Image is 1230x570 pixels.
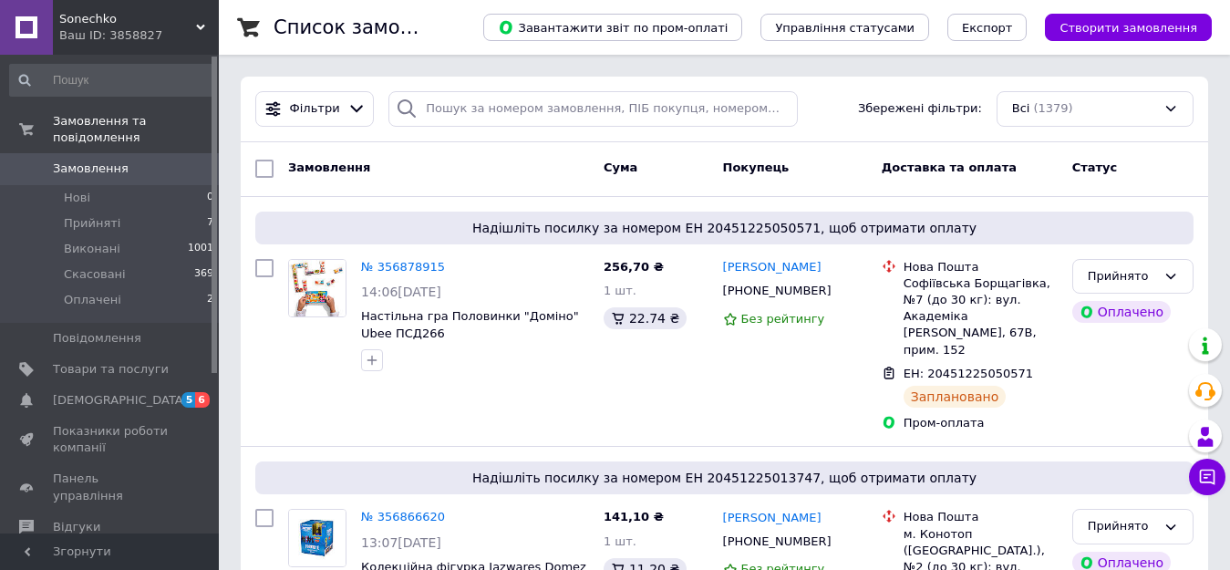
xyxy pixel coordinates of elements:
[263,469,1186,487] span: Надішліть посилку за номером ЕН 20451225013747, щоб отримати оплату
[604,161,637,174] span: Cума
[53,161,129,177] span: Замовлення
[1072,301,1171,323] div: Оплачено
[904,509,1058,525] div: Нова Пошта
[1033,101,1072,115] span: (1379)
[289,260,346,316] img: Фото товару
[775,21,915,35] span: Управління статусами
[723,259,822,276] a: [PERSON_NAME]
[288,509,346,567] a: Фото товару
[1027,20,1212,34] a: Створити замовлення
[604,534,636,548] span: 1 шт.
[64,266,126,283] span: Скасовані
[188,241,213,257] span: 1001
[64,241,120,257] span: Виконані
[1059,21,1197,35] span: Створити замовлення
[498,19,728,36] span: Завантажити звіт по пром-оплаті
[53,392,188,409] span: [DEMOGRAPHIC_DATA]
[361,535,441,550] span: 13:07[DATE]
[604,284,636,297] span: 1 шт.
[719,279,835,303] div: [PHONE_NUMBER]
[858,100,982,118] span: Збережені фільтри:
[388,91,797,127] input: Пошук за номером замовлення, ПІБ покупця, номером телефону, Email, номером накладної
[195,392,210,408] span: 6
[719,530,835,554] div: [PHONE_NUMBER]
[288,161,370,174] span: Замовлення
[53,519,100,535] span: Відгуки
[53,361,169,378] span: Товари та послуги
[723,161,790,174] span: Покупець
[194,266,213,283] span: 369
[53,423,169,456] span: Показники роботи компанії
[604,307,687,329] div: 22.74 ₴
[962,21,1013,35] span: Експорт
[1088,267,1156,286] div: Прийнято
[53,113,219,146] span: Замовлення та повідомлення
[9,64,215,97] input: Пошук
[760,14,929,41] button: Управління статусами
[361,309,579,340] a: Настільна гра Половинки "Доміно" Ubee ПСД266
[64,215,120,232] span: Прийняті
[904,275,1058,358] div: Софіївська Борщагівка, №7 (до 30 кг): вул. Академіка [PERSON_NAME], 67В, прим. 152
[288,259,346,317] a: Фото товару
[53,330,141,347] span: Повідомлення
[882,161,1017,174] span: Доставка та оплата
[604,510,664,523] span: 141,10 ₴
[904,386,1007,408] div: Заплановано
[1088,517,1156,536] div: Прийнято
[361,285,441,299] span: 14:06[DATE]
[263,219,1186,237] span: Надішліть посилку за номером ЕН 20451225050571, щоб отримати оплату
[207,190,213,206] span: 0
[604,260,664,274] span: 256,70 ₴
[904,415,1058,431] div: Пром-оплата
[483,14,742,41] button: Завантажити звіт по пром-оплаті
[181,392,196,408] span: 5
[59,11,196,27] span: Sonechko
[1045,14,1212,41] button: Створити замовлення
[207,292,213,308] span: 2
[290,100,340,118] span: Фільтри
[207,215,213,232] span: 7
[64,190,90,206] span: Нові
[904,259,1058,275] div: Нова Пошта
[361,510,445,523] a: № 356866620
[64,292,121,308] span: Оплачені
[59,27,219,44] div: Ваш ID: 3858827
[1072,161,1118,174] span: Статус
[904,367,1033,380] span: ЕН: 20451225050571
[1012,100,1030,118] span: Всі
[361,260,445,274] a: № 356878915
[53,471,169,503] span: Панель управління
[723,510,822,527] a: [PERSON_NAME]
[1189,459,1225,495] button: Чат з покупцем
[741,312,825,326] span: Без рейтингу
[274,16,459,38] h1: Список замовлень
[947,14,1028,41] button: Експорт
[289,510,346,566] img: Фото товару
